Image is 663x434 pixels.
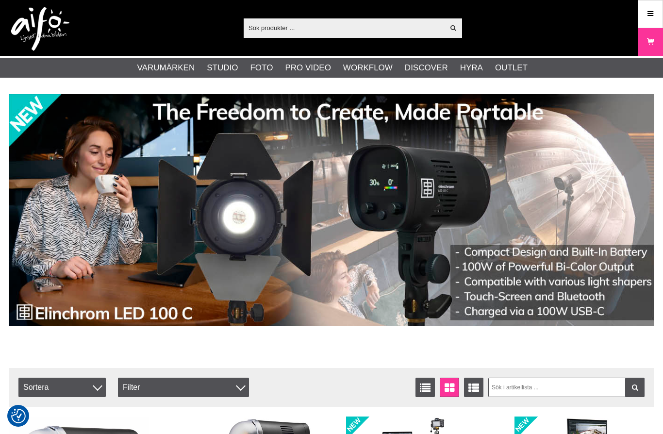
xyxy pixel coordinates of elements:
a: Foto [250,62,273,74]
button: Samtyckesinställningar [11,407,26,425]
input: Sök produkter ... [244,20,444,35]
a: Pro Video [285,62,331,74]
a: Hyra [460,62,483,74]
a: Fönstervisning [440,378,459,397]
a: Filtrera [625,378,645,397]
img: logo.png [11,7,69,51]
a: Listvisning [415,378,435,397]
a: Studio [207,62,238,74]
a: Outlet [495,62,528,74]
span: Sortera [18,378,106,397]
a: Discover [405,62,448,74]
a: Varumärken [137,62,195,74]
a: Utökad listvisning [464,378,483,397]
img: Revisit consent button [11,409,26,423]
input: Sök i artikellista ... [488,378,645,397]
a: Workflow [343,62,393,74]
div: Filter [118,378,249,397]
img: Annons:002 banner-elin-led100c11390x.jpg [9,94,654,326]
